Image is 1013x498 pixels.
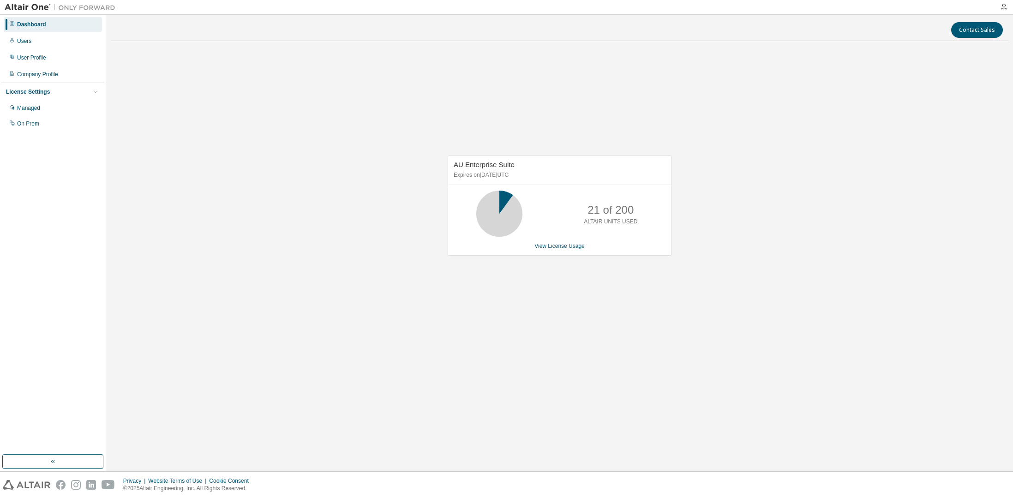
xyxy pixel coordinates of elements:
[86,480,96,490] img: linkedin.svg
[123,477,148,485] div: Privacy
[3,480,50,490] img: altair_logo.svg
[148,477,209,485] div: Website Terms of Use
[951,22,1003,38] button: Contact Sales
[6,88,50,96] div: License Settings
[17,120,39,127] div: On Prem
[454,161,515,168] span: AU Enterprise Suite
[17,71,58,78] div: Company Profile
[56,480,66,490] img: facebook.svg
[102,480,115,490] img: youtube.svg
[17,54,46,61] div: User Profile
[584,218,637,226] p: ALTAIR UNITS USED
[534,243,585,249] a: View License Usage
[17,104,40,112] div: Managed
[17,21,46,28] div: Dashboard
[17,37,31,45] div: Users
[587,202,634,218] p: 21 of 200
[5,3,120,12] img: Altair One
[71,480,81,490] img: instagram.svg
[209,477,254,485] div: Cookie Consent
[123,485,254,492] p: © 2025 Altair Engineering, Inc. All Rights Reserved.
[454,171,663,179] p: Expires on [DATE] UTC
